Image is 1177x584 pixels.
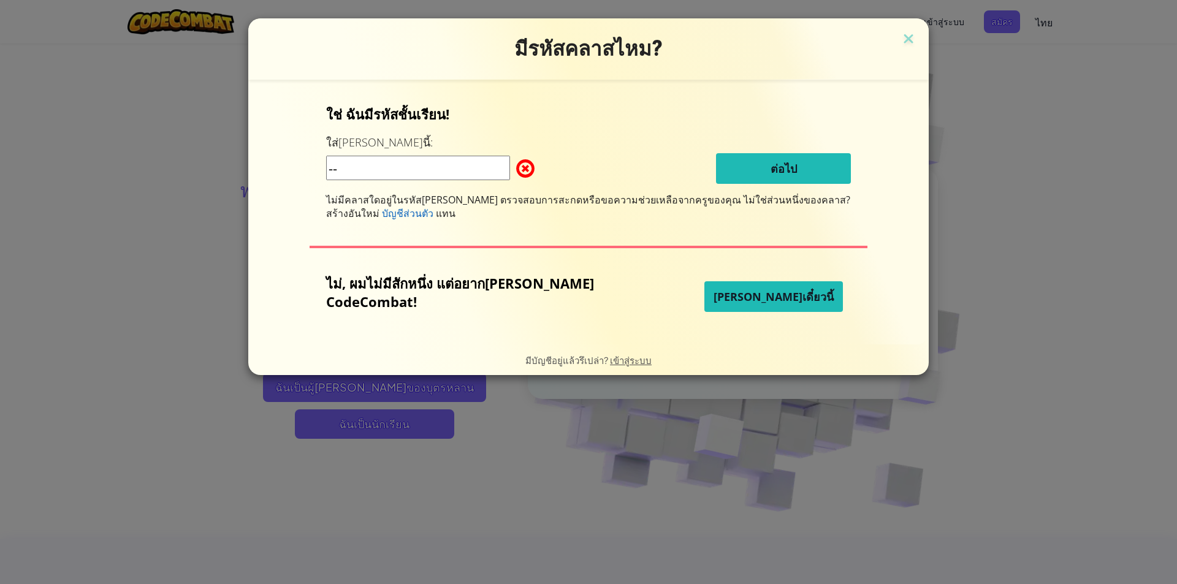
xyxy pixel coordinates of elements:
span: แทน [433,207,455,220]
img: close icon [901,31,916,49]
label: ใส่[PERSON_NAME]นี้: [326,135,433,150]
span: ไม่ใช่ส่วนหนึ่งของคลาส? สร้างอันใหม่ [326,193,850,220]
span: มีรหัสคลาสไหม? [514,36,663,61]
span: มีบัญชีอยู่แล้วรึเปล่า? [525,354,610,366]
span: ต่อไป [771,161,797,176]
button: [PERSON_NAME]เดี๋ยวนี้ [704,281,843,312]
span: ไม่มีคลาสใดอยู่ในรหัส[PERSON_NAME] ตรวจสอบการสะกดหรือขอความช่วยเหลือจากครูของคุณ [326,193,744,207]
p: ใช่ ฉันมีรหัสชั้นเรียน! [326,105,851,123]
span: [PERSON_NAME]เดี๋ยวนี้ [714,289,834,304]
p: ไม่, ผมไม่มีสักหนึ่ง แต่อยาก[PERSON_NAME] CodeCombat! [326,274,635,311]
a: เข้าสู่ระบบ [610,354,652,366]
button: ต่อไป [716,153,851,184]
span: บัญชีส่วนตัว [382,207,433,220]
